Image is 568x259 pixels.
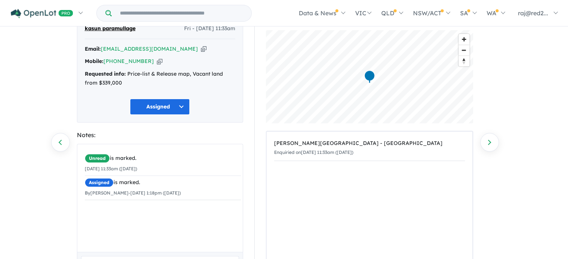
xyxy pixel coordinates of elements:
[85,190,181,196] small: By [PERSON_NAME] - [DATE] 1:18pm ([DATE])
[459,56,469,66] button: Reset bearing to north
[85,154,241,163] div: is marked.
[201,45,207,53] button: Copy
[85,178,114,187] span: Assigned
[85,58,103,64] strong: Mobile:
[266,30,473,123] canvas: Map
[85,166,137,171] small: [DATE] 11:33am ([DATE])
[101,45,198,52] a: [EMAIL_ADDRESS][DOMAIN_NAME]
[274,149,353,155] small: Enquiried on [DATE] 11:33am ([DATE])
[85,24,136,33] span: kasun paramullage
[85,70,235,88] div: Price-list & Release map, Vacant land from $339,000
[85,70,126,77] strong: Requested info:
[130,99,190,115] button: Assigned
[184,24,235,33] span: Fri - [DATE] 11:33am
[459,34,469,45] button: Zoom in
[157,57,162,65] button: Copy
[85,45,101,52] strong: Email:
[11,9,73,18] img: Openlot PRO Logo White
[459,45,469,56] button: Zoom out
[364,70,375,84] div: Map marker
[113,5,250,21] input: Try estate name, suburb, builder or developer
[77,130,243,140] div: Notes:
[85,178,241,187] div: is marked.
[85,154,110,163] span: Unread
[274,139,465,148] div: [PERSON_NAME][GEOGRAPHIC_DATA] - [GEOGRAPHIC_DATA]
[103,58,154,64] a: [PHONE_NUMBER]
[518,9,548,17] span: raj@red2...
[274,135,465,161] a: [PERSON_NAME][GEOGRAPHIC_DATA] - [GEOGRAPHIC_DATA]Enquiried on[DATE] 11:33am ([DATE])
